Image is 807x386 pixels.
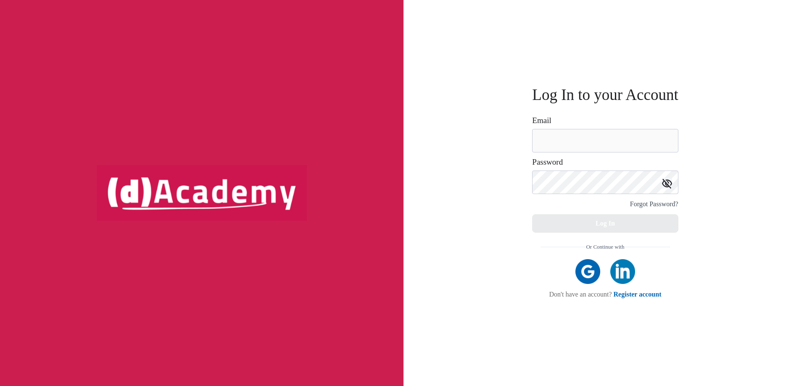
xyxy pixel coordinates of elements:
[532,116,551,125] label: Email
[575,259,600,284] img: google icon
[596,218,615,229] div: Log In
[610,259,635,284] img: linkedIn icon
[541,290,670,298] div: Don't have an account?
[614,291,662,298] a: Register account
[97,165,307,221] img: logo
[532,214,678,233] button: Log In
[541,247,586,247] img: line
[662,179,672,189] img: icon
[625,247,670,247] img: line
[532,88,678,102] h3: Log In to your Account
[532,158,563,166] label: Password
[586,241,624,253] span: Or Continue with
[630,198,678,210] div: Forgot Password?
